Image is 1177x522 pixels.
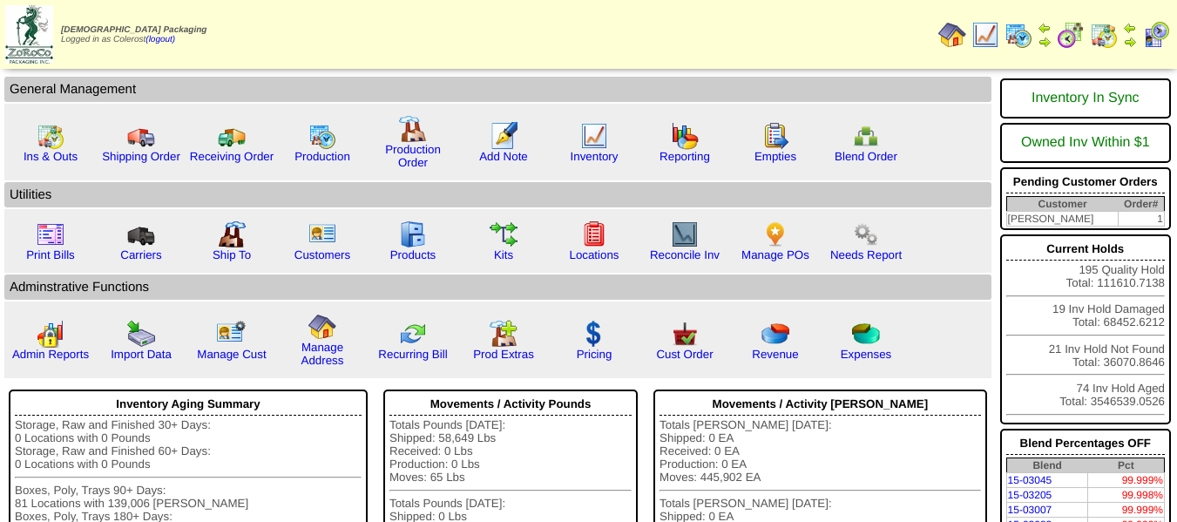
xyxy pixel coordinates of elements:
[1088,458,1165,473] th: Pct
[1008,489,1052,501] a: 15-03205
[12,348,89,361] a: Admin Reports
[852,220,880,248] img: workflow.png
[490,320,517,348] img: prodextras.gif
[494,248,513,261] a: Kits
[580,320,608,348] img: dollar.gif
[120,248,161,261] a: Carriers
[24,150,78,163] a: Ins & Outs
[1006,238,1165,261] div: Current Holds
[671,320,699,348] img: cust_order.png
[1006,82,1165,115] div: Inventory In Sync
[1006,212,1119,227] td: [PERSON_NAME]
[971,21,999,49] img: line_graph.gif
[389,393,632,416] div: Movements / Activity Pounds
[4,275,991,300] td: Adminstrative Functions
[1000,234,1171,424] div: 195 Quality Hold Total: 111610.7138 19 Inv Hold Damaged Total: 68452.6212 21 Inv Hold Not Found T...
[308,220,336,248] img: customers.gif
[1008,504,1052,516] a: 15-03007
[399,320,427,348] img: reconcile.gif
[127,220,155,248] img: truck3.gif
[1006,171,1165,193] div: Pending Customer Orders
[660,150,710,163] a: Reporting
[830,248,902,261] a: Needs Report
[1006,197,1119,212] th: Customer
[1088,503,1165,518] td: 99.999%
[1090,21,1118,49] img: calendarinout.gif
[37,122,64,150] img: calendarinout.gif
[671,220,699,248] img: line_graph2.gif
[754,150,796,163] a: Empties
[216,320,248,348] img: managecust.png
[218,220,246,248] img: factory2.gif
[399,115,427,143] img: factory.gif
[479,150,528,163] a: Add Note
[761,220,789,248] img: po.png
[218,122,246,150] img: truck2.gif
[1123,21,1137,35] img: arrowleft.gif
[390,248,436,261] a: Products
[145,35,175,44] a: (logout)
[294,150,350,163] a: Production
[671,122,699,150] img: graph.gif
[1006,432,1165,455] div: Blend Percentages OFF
[294,248,350,261] a: Customers
[4,77,991,102] td: General Management
[852,320,880,348] img: pie_chart2.png
[1008,474,1052,486] a: 15-03045
[111,348,172,361] a: Import Data
[1038,21,1052,35] img: arrowleft.gif
[656,348,713,361] a: Cust Order
[4,182,991,207] td: Utilities
[1038,35,1052,49] img: arrowright.gif
[61,25,206,35] span: [DEMOGRAPHIC_DATA] Packaging
[761,122,789,150] img: workorder.gif
[1006,126,1165,159] div: Owned Inv Within $1
[835,150,897,163] a: Blend Order
[213,248,251,261] a: Ship To
[37,220,64,248] img: invoice2.gif
[1119,212,1165,227] td: 1
[127,320,155,348] img: import.gif
[1088,488,1165,503] td: 99.998%
[841,348,892,361] a: Expenses
[1123,35,1137,49] img: arrowright.gif
[473,348,534,361] a: Prod Extras
[1057,21,1085,49] img: calendarblend.gif
[580,122,608,150] img: line_graph.gif
[26,248,75,261] a: Print Bills
[569,248,619,261] a: Locations
[378,348,447,361] a: Recurring Bill
[190,150,274,163] a: Receiving Order
[399,220,427,248] img: cabinet.gif
[1006,458,1088,473] th: Blend
[1005,21,1032,49] img: calendarprod.gif
[650,248,720,261] a: Reconcile Inv
[761,320,789,348] img: pie_chart.png
[1119,197,1165,212] th: Order#
[61,25,206,44] span: Logged in as Colerost
[308,122,336,150] img: calendarprod.gif
[752,348,798,361] a: Revenue
[385,143,441,169] a: Production Order
[102,150,180,163] a: Shipping Order
[5,5,53,64] img: zoroco-logo-small.webp
[37,320,64,348] img: graph2.png
[938,21,966,49] img: home.gif
[580,220,608,248] img: locations.gif
[1088,473,1165,488] td: 99.999%
[308,313,336,341] img: home.gif
[301,341,344,367] a: Manage Address
[15,393,362,416] div: Inventory Aging Summary
[852,122,880,150] img: network.png
[741,248,809,261] a: Manage POs
[577,348,612,361] a: Pricing
[1142,21,1170,49] img: calendarcustomer.gif
[571,150,619,163] a: Inventory
[490,220,517,248] img: workflow.gif
[197,348,266,361] a: Manage Cust
[660,393,980,416] div: Movements / Activity [PERSON_NAME]
[127,122,155,150] img: truck.gif
[490,122,517,150] img: orders.gif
